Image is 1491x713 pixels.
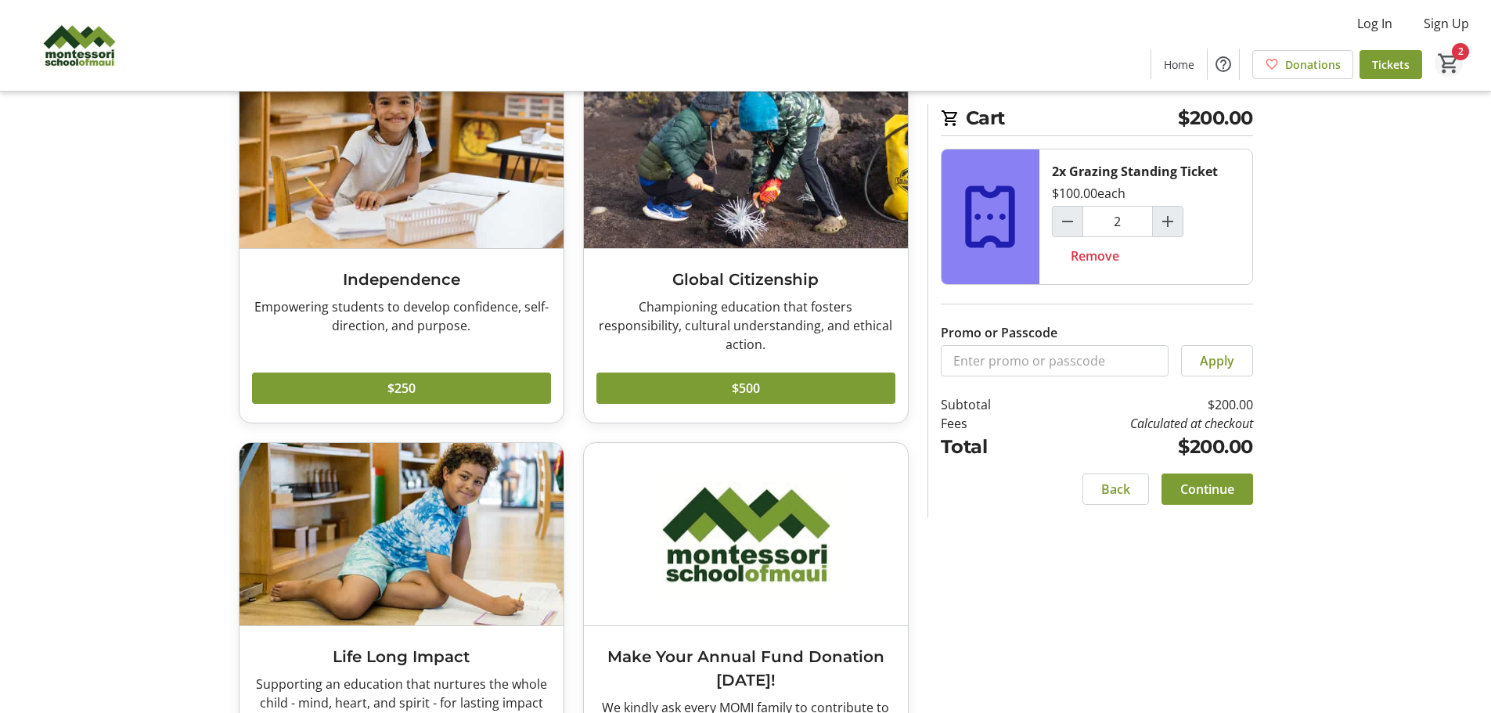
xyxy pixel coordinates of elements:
button: Continue [1161,474,1253,505]
div: $100.00 each [1052,184,1125,203]
button: Log In [1345,11,1405,36]
button: Back [1082,474,1149,505]
span: $500 [732,379,760,398]
td: Calculated at checkout [1031,414,1252,433]
h2: Cart [941,104,1253,136]
div: Championing education that fosters responsibility, cultural understanding, and ethical action. [596,297,895,354]
h3: Life Long Impact [252,645,551,668]
a: Donations [1252,50,1353,79]
h3: Global Citizenship [596,268,895,291]
div: Empowering students to develop confidence, self-direction, and purpose. [252,297,551,335]
span: Apply [1200,351,1234,370]
button: Apply [1181,345,1253,376]
a: Tickets [1360,50,1422,79]
img: Global Citizenship [584,66,908,248]
button: $500 [596,373,895,404]
img: Life Long Impact [239,443,564,625]
span: Sign Up [1424,14,1469,33]
a: Home [1151,50,1207,79]
button: Help [1208,49,1239,80]
img: Independence [239,66,564,248]
h3: Make Your Annual Fund Donation [DATE]! [596,645,895,692]
button: Remove [1052,240,1138,272]
span: $250 [387,379,416,398]
span: Donations [1285,56,1341,73]
span: Log In [1357,14,1392,33]
span: Tickets [1372,56,1410,73]
td: Total [941,433,1032,461]
td: $200.00 [1031,395,1252,414]
div: 2x Grazing Standing Ticket [1052,162,1218,181]
td: Subtotal [941,395,1032,414]
button: Increment by one [1153,207,1183,236]
td: $200.00 [1031,433,1252,461]
span: Home [1164,56,1194,73]
button: $250 [252,373,551,404]
label: Promo or Passcode [941,323,1057,342]
span: Remove [1071,247,1119,265]
span: $200.00 [1178,104,1253,132]
button: Decrement by one [1053,207,1082,236]
h3: Independence [252,268,551,291]
img: Montessori of Maui Inc.'s Logo [9,6,149,85]
button: Sign Up [1411,11,1482,36]
input: Grazing Standing Ticket Quantity [1082,206,1153,237]
span: Continue [1180,480,1234,499]
input: Enter promo or passcode [941,345,1169,376]
span: Back [1101,480,1130,499]
button: Cart [1435,49,1463,77]
img: Make Your Annual Fund Donation Today! [584,443,908,625]
td: Fees [941,414,1032,433]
